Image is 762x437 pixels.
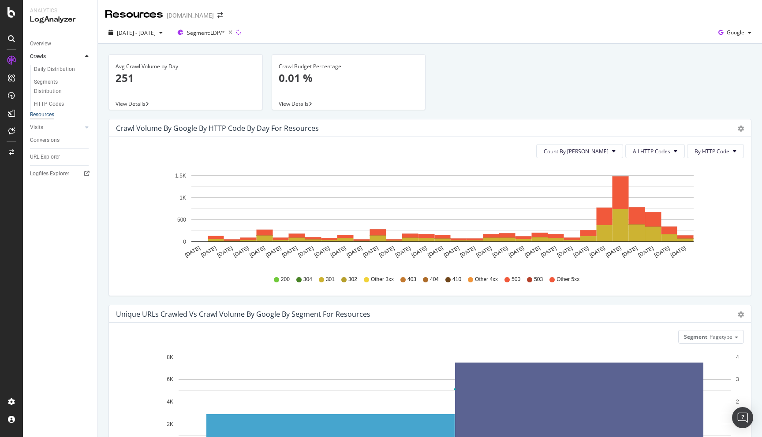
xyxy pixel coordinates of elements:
span: 503 [534,276,543,283]
div: URL Explorer [30,152,60,162]
span: View Details [116,100,146,107]
div: LogAnalyzer [30,15,90,25]
p: 0.01 % [279,70,419,85]
text: [DATE] [637,245,655,259]
a: HTTP Codes [34,100,91,109]
div: gear [738,126,744,132]
span: Other 5xx [557,276,579,283]
div: gear [738,311,744,318]
text: [DATE] [621,245,639,259]
span: [DATE] - [DATE] [117,29,156,37]
span: Other 4xx [475,276,498,283]
text: 1K [179,195,186,201]
a: Resources [30,111,91,119]
button: All HTTP Codes [625,144,685,158]
a: Overview [30,39,91,48]
span: 304 [303,276,312,283]
text: [DATE] [491,245,509,259]
a: Logfiles Explorer [30,169,91,178]
text: [DATE] [394,245,412,259]
span: By HTTP Code [695,148,729,155]
span: 404 [430,276,439,283]
span: 500 [512,276,520,283]
span: 302 [348,276,357,283]
text: [DATE] [426,245,444,259]
text: 8K [167,354,173,360]
div: Crawl Volume by google by HTTP Code by Day for Resources [116,124,319,133]
text: 2K [167,421,173,427]
span: Pagetype [710,333,732,341]
button: By HTTP Code [687,144,744,158]
text: [DATE] [265,245,282,259]
span: Google [727,29,744,36]
span: View Details [279,100,309,107]
div: Resources [105,7,163,22]
text: 3 [736,377,739,383]
p: 251 [116,70,256,85]
div: Overview [30,39,51,48]
text: [DATE] [313,245,331,259]
button: Google [715,26,755,40]
text: 2 [736,399,739,405]
span: Other 3xx [371,276,394,283]
div: Daily Distribution [34,65,75,74]
a: Visits [30,123,82,132]
text: [DATE] [297,245,315,259]
text: [DATE] [443,245,460,259]
span: 410 [452,276,461,283]
div: Open Intercom Messenger [732,407,753,428]
text: [DATE] [556,245,574,259]
text: [DATE] [281,245,299,259]
text: 500 [177,217,186,223]
text: [DATE] [184,245,202,259]
text: [DATE] [232,245,250,259]
span: 403 [407,276,416,283]
a: Conversions [30,136,91,145]
text: [DATE] [378,245,396,259]
svg: A chart. [116,165,744,267]
text: 1.5K [175,173,186,179]
text: [DATE] [572,245,590,259]
text: 0 [183,239,186,245]
text: [DATE] [605,245,622,259]
text: [DATE] [475,245,493,259]
div: Crawl Budget Percentage [279,63,419,70]
div: HTTP Codes [34,100,64,109]
div: Crawls [30,52,46,61]
div: Resources [30,111,54,119]
text: [DATE] [653,245,671,259]
div: Analytics [30,7,90,15]
div: Unique URLs Crawled vs Crawl Volume by google by Segment for Resources [116,310,370,318]
a: Daily Distribution [34,65,91,74]
a: URL Explorer [30,152,91,162]
text: 4 [736,354,739,360]
text: [DATE] [540,245,557,259]
a: Crawls [30,52,82,61]
text: [DATE] [346,245,363,259]
span: Segment: LDP/* [187,29,225,37]
text: [DATE] [329,245,347,259]
div: Avg Crawl Volume by Day [116,63,256,70]
div: arrow-right-arrow-left [217,12,223,19]
text: [DATE] [669,245,687,259]
span: 200 [281,276,290,283]
text: [DATE] [588,245,606,259]
a: Segments Distribution [34,78,91,96]
text: [DATE] [411,245,428,259]
span: 301 [326,276,335,283]
span: Segment [684,333,707,341]
span: All HTTP Codes [633,148,670,155]
div: Conversions [30,136,60,145]
div: Segments Distribution [34,78,83,96]
text: [DATE] [216,245,234,259]
text: [DATE] [524,245,542,259]
text: [DATE] [362,245,380,259]
text: 6K [167,377,173,383]
div: [DOMAIN_NAME] [167,11,214,20]
text: [DATE] [508,245,525,259]
text: 4K [167,399,173,405]
div: Logfiles Explorer [30,169,69,178]
button: Count By [PERSON_NAME] [536,144,623,158]
button: Segment:LDP/* [174,26,236,40]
